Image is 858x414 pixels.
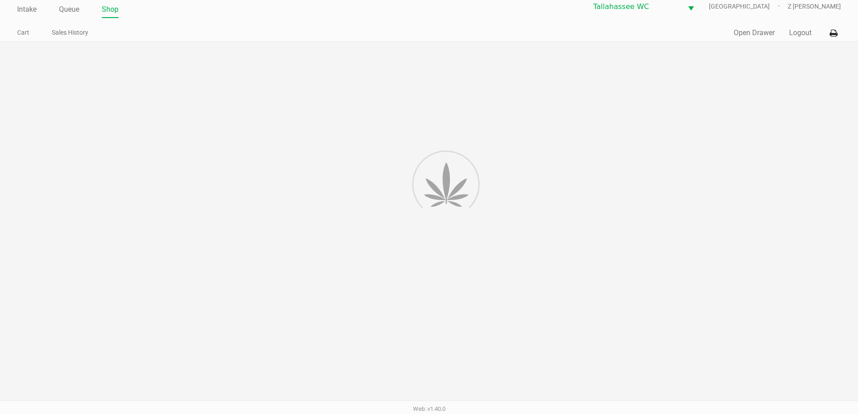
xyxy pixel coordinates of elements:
button: Open Drawer [734,27,775,38]
a: Intake [17,3,36,16]
a: Queue [59,3,79,16]
span: Z [PERSON_NAME] [788,2,841,11]
span: Web: v1.40.0 [413,405,445,412]
a: Sales History [52,27,88,38]
button: Logout [789,27,812,38]
span: [GEOGRAPHIC_DATA] [709,2,788,11]
a: Shop [102,3,118,16]
a: Cart [17,27,29,38]
span: Tallahassee WC [593,1,677,12]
